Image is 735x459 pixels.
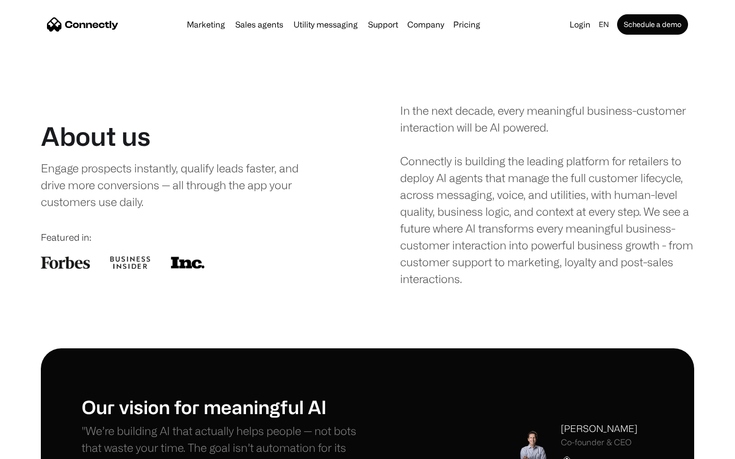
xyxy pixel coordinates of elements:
div: Co-founder & CEO [561,438,638,447]
a: Utility messaging [289,20,362,29]
ul: Language list [20,441,61,455]
a: Marketing [183,20,229,29]
h1: Our vision for meaningful AI [82,396,367,418]
div: Featured in: [41,231,335,244]
div: In the next decade, every meaningful business-customer interaction will be AI powered. Connectly ... [400,102,694,287]
a: Sales agents [231,20,287,29]
div: Company [407,17,444,32]
div: Engage prospects instantly, qualify leads faster, and drive more conversions — all through the ap... [41,160,320,210]
a: Support [364,20,402,29]
a: Login [566,17,595,32]
h1: About us [41,121,151,151]
div: [PERSON_NAME] [561,422,638,436]
a: Pricing [449,20,484,29]
div: en [599,17,609,32]
a: Schedule a demo [617,14,688,35]
aside: Language selected: English [10,440,61,455]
